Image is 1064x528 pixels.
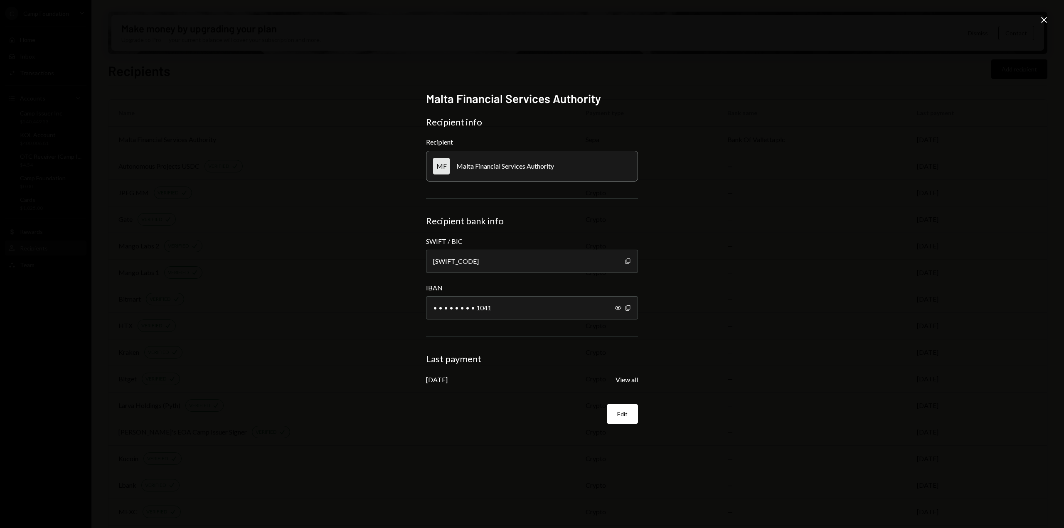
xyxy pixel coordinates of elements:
[426,250,638,273] div: [SWIFT_CODE]
[426,296,638,319] div: • • • • • • • • 1041
[426,116,638,128] div: Recipient info
[456,162,554,170] div: Malta Financial Services Authority
[616,376,638,384] button: View all
[426,353,638,365] div: Last payment
[607,404,638,424] button: Edit
[426,236,638,246] label: SWIFT / BIC
[433,158,450,174] div: MF
[426,215,638,227] div: Recipient bank info
[426,376,448,383] div: [DATE]
[426,138,638,146] div: Recipient
[426,91,638,107] h2: Malta Financial Services Authority
[426,283,638,293] label: IBAN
